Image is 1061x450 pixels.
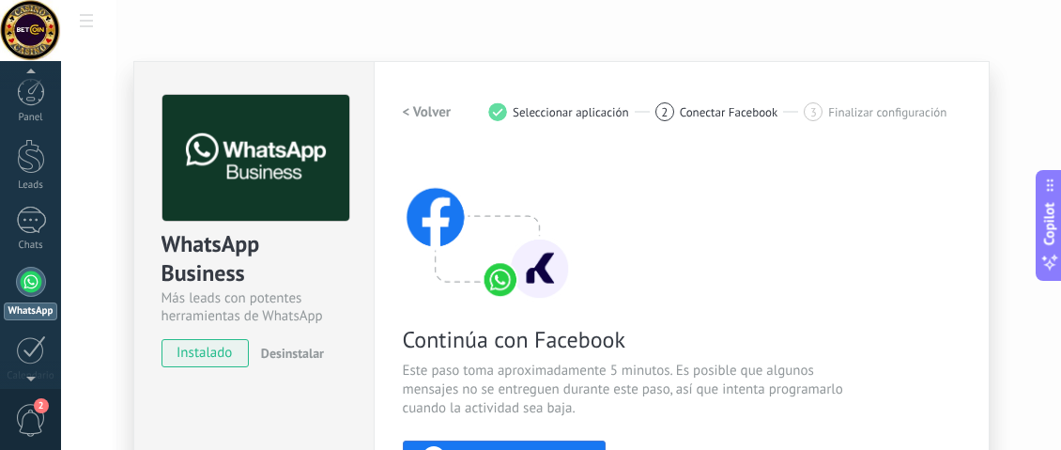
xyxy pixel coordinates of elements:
img: logo_main.png [162,95,349,222]
div: Panel [4,112,58,124]
span: Conectar Facebook [680,105,778,119]
span: Este paso toma aproximadamente 5 minutos. Es posible que algunos mensajes no se entreguen durante... [403,362,850,418]
span: Desinstalar [261,345,324,362]
span: Continúa con Facebook [403,325,850,354]
span: Seleccionar aplicación [513,105,629,119]
span: 2 [661,104,668,120]
div: WhatsApp [4,303,57,320]
h2: < Volver [403,103,452,121]
span: 2 [34,398,49,413]
img: connect with facebook [403,151,572,302]
span: Copilot [1040,202,1059,245]
div: WhatsApp Business [161,229,346,289]
span: instalado [162,339,248,367]
span: Finalizar configuración [828,105,946,119]
div: Leads [4,179,58,192]
span: 3 [810,104,817,120]
div: Chats [4,240,58,252]
div: Más leads con potentes herramientas de WhatsApp [161,289,346,325]
button: Desinstalar [254,339,324,367]
button: < Volver [403,95,452,129]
